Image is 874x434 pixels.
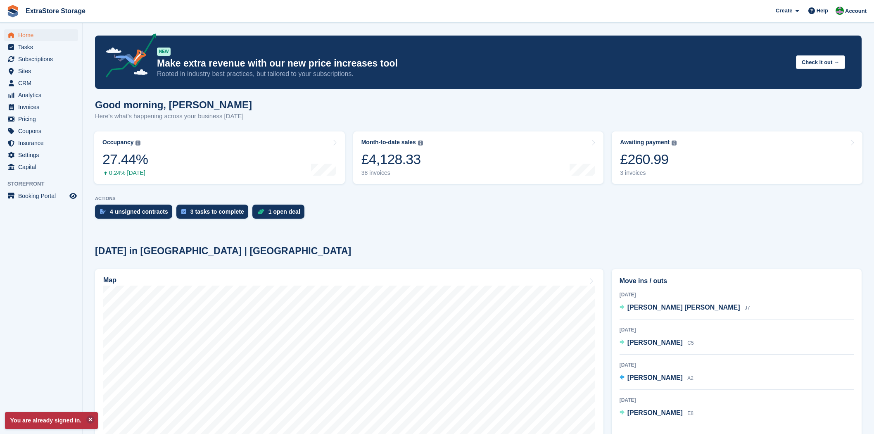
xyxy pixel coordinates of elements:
span: [PERSON_NAME] [627,374,683,381]
span: Insurance [18,137,68,149]
div: 4 unsigned contracts [110,208,168,215]
span: A2 [687,375,693,381]
div: Month-to-date sales [361,139,416,146]
a: Preview store [68,191,78,201]
p: ACTIONS [95,196,862,201]
span: Settings [18,149,68,161]
span: Home [18,29,68,41]
a: menu [4,53,78,65]
img: task-75834270c22a3079a89374b754ae025e5fb1db73e45f91037f5363f120a921f8.svg [181,209,186,214]
span: Storefront [7,180,82,188]
span: J7 [745,305,750,311]
img: deal-1b604bf984904fb50ccaf53a9ad4b4a5d6e5aea283cecdc64d6e3604feb123c2.svg [257,209,264,215]
a: 3 tasks to complete [176,205,252,223]
a: Month-to-date sales £4,128.33 38 invoices [353,131,604,184]
a: menu [4,77,78,89]
div: 27.44% [102,151,148,168]
div: [DATE] [620,326,854,334]
span: Booking Portal [18,190,68,202]
img: stora-icon-8386f47178a22dfd0bd8f6a31ec36ba5ce8667c1dd55bd0f319d3a0aa187defe.svg [7,5,19,17]
div: 3 invoices [620,169,677,176]
span: Analytics [18,89,68,101]
div: [DATE] [620,396,854,404]
a: Occupancy 27.44% 0.24% [DATE] [94,131,345,184]
img: contract_signature_icon-13c848040528278c33f63329250d36e43548de30e8caae1d1a13099fd9432cc5.svg [100,209,106,214]
a: 1 open deal [252,205,309,223]
div: 1 open deal [268,208,300,215]
a: menu [4,161,78,173]
img: icon-info-grey-7440780725fd019a000dd9b08b2336e03edf1995a4989e88bcd33f0948082b44.svg [418,141,423,145]
span: [PERSON_NAME] [627,409,683,416]
h2: Map [103,277,116,284]
span: Invoices [18,101,68,113]
div: Occupancy [102,139,133,146]
img: price-adjustments-announcement-icon-8257ccfd72463d97f412b2fc003d46551f7dbcb40ab6d574587a9cd5c0d94... [99,33,157,81]
div: £4,128.33 [361,151,423,168]
span: CRM [18,77,68,89]
span: Capital [18,161,68,173]
div: NEW [157,48,171,56]
span: Sites [18,65,68,77]
div: £260.99 [620,151,677,168]
span: Pricing [18,113,68,125]
span: Coupons [18,125,68,137]
a: [PERSON_NAME] [PERSON_NAME] J7 [620,303,750,313]
span: Account [845,7,867,15]
span: Tasks [18,41,68,53]
span: Create [776,7,792,15]
div: 0.24% [DATE] [102,169,148,176]
a: menu [4,113,78,125]
span: [PERSON_NAME] [627,339,683,346]
button: Check it out → [796,55,845,69]
a: menu [4,137,78,149]
div: 3 tasks to complete [190,208,244,215]
a: menu [4,29,78,41]
a: menu [4,65,78,77]
div: [DATE] [620,291,854,298]
a: Awaiting payment £260.99 3 invoices [612,131,862,184]
a: menu [4,101,78,113]
h2: Move ins / outs [620,276,854,286]
a: menu [4,125,78,137]
a: [PERSON_NAME] A2 [620,373,693,384]
div: Awaiting payment [620,139,670,146]
h2: [DATE] in [GEOGRAPHIC_DATA] | [GEOGRAPHIC_DATA] [95,246,351,257]
a: ExtraStore Storage [22,4,89,18]
p: Rooted in industry best practices, but tailored to your subscriptions. [157,69,789,79]
span: E8 [687,410,693,416]
p: Make extra revenue with our new price increases tool [157,57,789,69]
span: [PERSON_NAME] [PERSON_NAME] [627,304,740,311]
p: You are already signed in. [5,412,98,429]
img: icon-info-grey-7440780725fd019a000dd9b08b2336e03edf1995a4989e88bcd33f0948082b44.svg [672,141,677,145]
a: 4 unsigned contracts [95,205,176,223]
span: C5 [687,340,693,346]
a: [PERSON_NAME] C5 [620,338,694,348]
div: [DATE] [620,361,854,369]
a: menu [4,41,78,53]
h1: Good morning, [PERSON_NAME] [95,99,252,110]
a: menu [4,89,78,101]
span: Subscriptions [18,53,68,65]
a: menu [4,190,78,202]
a: [PERSON_NAME] E8 [620,408,693,419]
img: Grant Daniel [836,7,844,15]
div: 38 invoices [361,169,423,176]
img: icon-info-grey-7440780725fd019a000dd9b08b2336e03edf1995a4989e88bcd33f0948082b44.svg [135,141,140,145]
a: menu [4,149,78,161]
p: Here's what's happening across your business [DATE] [95,112,252,121]
span: Help [817,7,828,15]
